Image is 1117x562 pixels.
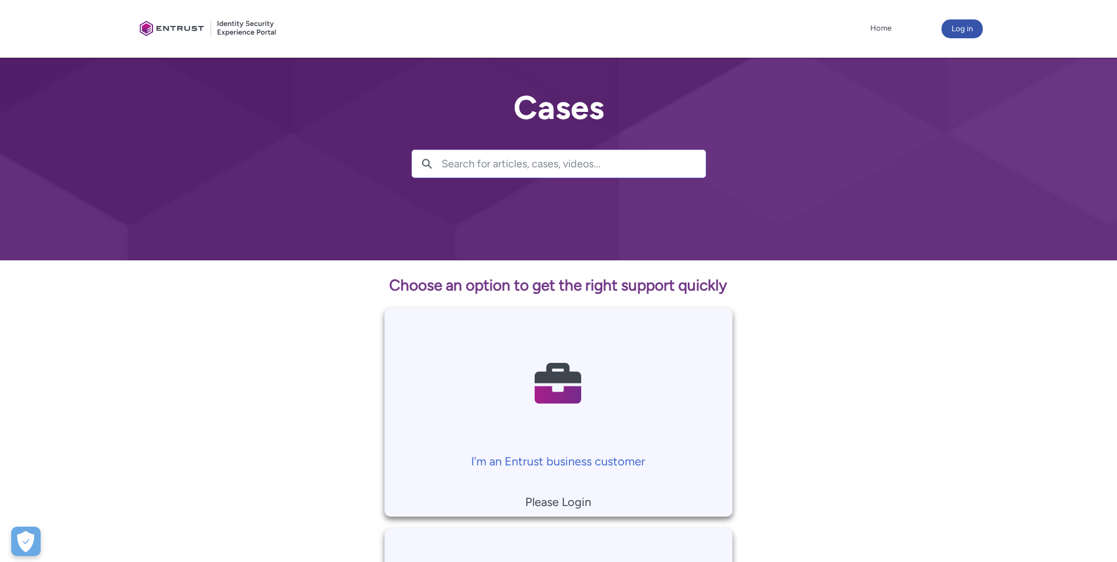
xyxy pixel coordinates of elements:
[867,19,894,37] a: Home
[502,320,614,447] img: Contact Support
[390,493,727,511] p: Please Login
[11,527,41,556] div: Cookie Preferences
[942,19,983,38] button: Log in
[412,90,706,126] h2: Cases
[442,150,705,177] input: Search for articles, cases, videos...
[385,308,732,470] a: I'm an Entrust business customer
[412,150,442,177] button: Search
[11,527,41,556] button: Open Preferences
[191,274,926,297] p: Choose an option to get the right support quickly
[390,452,727,470] p: I'm an Entrust business customer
